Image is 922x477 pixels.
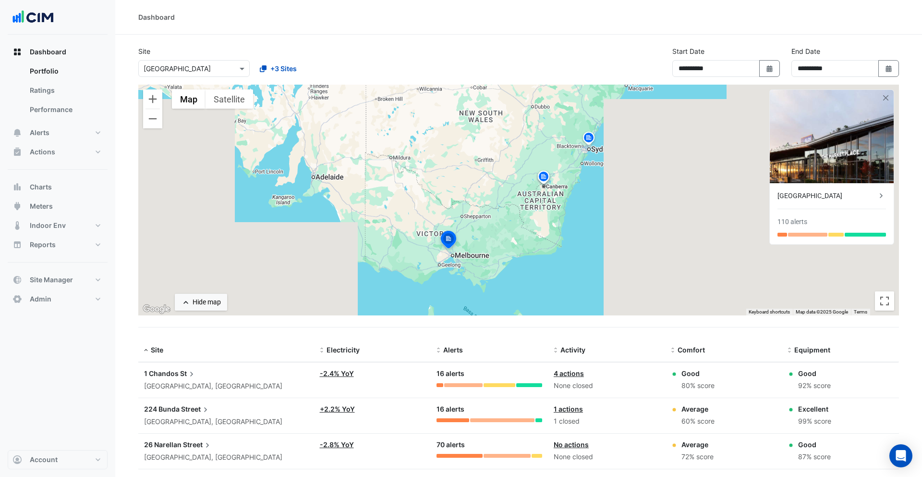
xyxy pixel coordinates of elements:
fa-icon: Select Date [885,64,893,73]
button: Dashboard [8,42,108,62]
img: Company Logo [12,8,55,27]
span: +3 Sites [270,63,297,74]
button: Toggle fullscreen view [875,291,894,311]
a: No actions [554,440,589,449]
button: Charts [8,177,108,197]
app-icon: Admin [12,294,22,304]
img: site-pin-selected.svg [438,229,459,252]
app-icon: Actions [12,147,22,157]
label: End Date [791,46,820,56]
a: Terms (opens in new tab) [854,309,867,314]
div: 16 alerts [437,404,542,415]
button: Show street map [172,89,206,109]
app-icon: Dashboard [12,47,22,57]
span: Street [183,439,212,450]
span: St [180,368,196,379]
button: Alerts [8,123,108,142]
span: Alerts [443,346,463,354]
span: Equipment [794,346,830,354]
div: Dashboard [8,62,108,123]
app-icon: Indoor Env [12,221,22,230]
div: 92% score [798,380,831,391]
div: [GEOGRAPHIC_DATA] [777,191,876,201]
button: Admin [8,289,108,309]
button: Actions [8,142,108,162]
span: Actions [30,147,55,157]
fa-icon: Select Date [765,64,774,73]
span: Alerts [30,128,49,138]
div: 87% score [798,452,831,463]
span: Charts [30,182,52,192]
span: Street [181,404,210,414]
div: Dashboard [138,12,175,22]
a: Click to see this area on Google Maps [141,303,172,315]
app-icon: Reports [12,240,22,250]
a: 1 actions [554,405,583,413]
a: Performance [22,100,108,119]
div: Good [798,439,831,450]
button: Indoor Env [8,216,108,235]
div: 70 alerts [437,439,542,451]
span: 224 Bunda [144,405,180,413]
img: Watergardens Town Centre [770,90,894,183]
a: -2.4% YoY [320,369,354,377]
button: Zoom in [143,89,162,109]
app-icon: Charts [12,182,22,192]
button: Keyboard shortcuts [749,309,790,315]
app-icon: Meters [12,201,22,211]
div: 16 alerts [437,368,542,379]
div: Good [798,368,831,378]
div: [GEOGRAPHIC_DATA], [GEOGRAPHIC_DATA] [144,416,308,427]
div: 72% score [681,452,714,463]
img: site-pin.svg [536,170,551,187]
button: Show satellite imagery [206,89,253,109]
button: Site Manager [8,270,108,289]
span: Site Manager [30,275,73,285]
div: Open Intercom Messenger [889,444,912,467]
span: Map data ©2025 Google [796,309,848,314]
span: Indoor Env [30,221,66,230]
span: Dashboard [30,47,66,57]
img: site-pin.svg [581,131,596,148]
div: Average [681,404,715,414]
div: [GEOGRAPHIC_DATA], [GEOGRAPHIC_DATA] [144,452,308,463]
a: Portfolio [22,62,108,81]
span: Comfort [678,346,705,354]
app-icon: Alerts [12,128,22,138]
div: 110 alerts [777,217,807,227]
a: Ratings [22,81,108,100]
button: Meters [8,197,108,216]
div: [GEOGRAPHIC_DATA], [GEOGRAPHIC_DATA] [144,381,308,392]
div: 99% score [798,416,831,427]
div: Excellent [798,404,831,414]
div: 60% score [681,416,715,427]
div: 80% score [681,380,715,391]
app-icon: Site Manager [12,275,22,285]
label: Site [138,46,150,56]
div: None closed [554,452,659,463]
button: Hide map [175,294,227,311]
a: 4 actions [554,369,584,377]
span: Admin [30,294,51,304]
label: Start Date [672,46,704,56]
img: Google [141,303,172,315]
div: Hide map [193,297,221,307]
span: Reports [30,240,56,250]
a: +2.2% YoY [320,405,355,413]
span: Meters [30,201,53,211]
span: 26 Narellan [144,440,182,449]
span: Account [30,455,58,464]
div: None closed [554,380,659,391]
span: Site [151,346,163,354]
button: Zoom out [143,109,162,128]
div: 1 closed [554,416,659,427]
div: Good [681,368,715,378]
a: -2.8% YoY [320,440,354,449]
button: Reports [8,235,108,254]
button: +3 Sites [254,60,303,77]
button: Account [8,450,108,469]
span: 1 Chandos [144,369,179,377]
span: Electricity [327,346,360,354]
div: Average [681,439,714,450]
span: Activity [560,346,585,354]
